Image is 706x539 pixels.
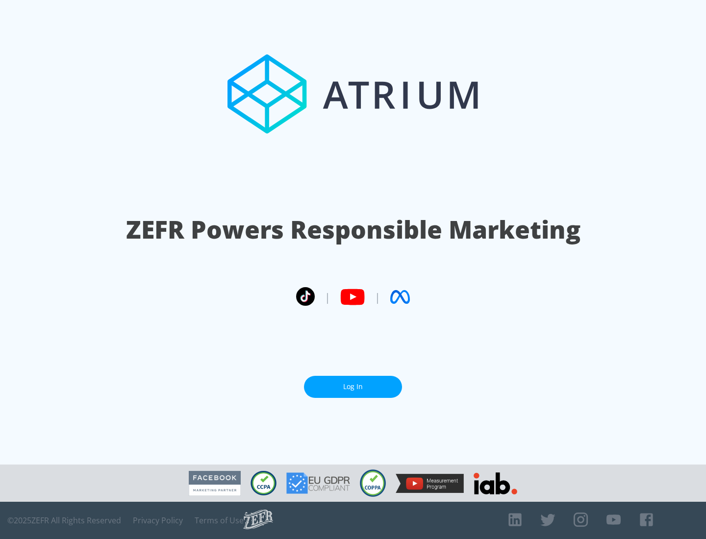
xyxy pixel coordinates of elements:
a: Log In [304,376,402,398]
span: | [375,290,380,304]
h1: ZEFR Powers Responsible Marketing [126,213,580,246]
a: Privacy Policy [133,515,183,525]
span: | [325,290,330,304]
img: CCPA Compliant [251,471,277,495]
img: IAB [474,472,517,494]
a: Terms of Use [195,515,244,525]
span: © 2025 ZEFR All Rights Reserved [7,515,121,525]
img: YouTube Measurement Program [396,474,464,493]
img: GDPR Compliant [286,472,350,494]
img: COPPA Compliant [360,469,386,497]
img: Facebook Marketing Partner [189,471,241,496]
